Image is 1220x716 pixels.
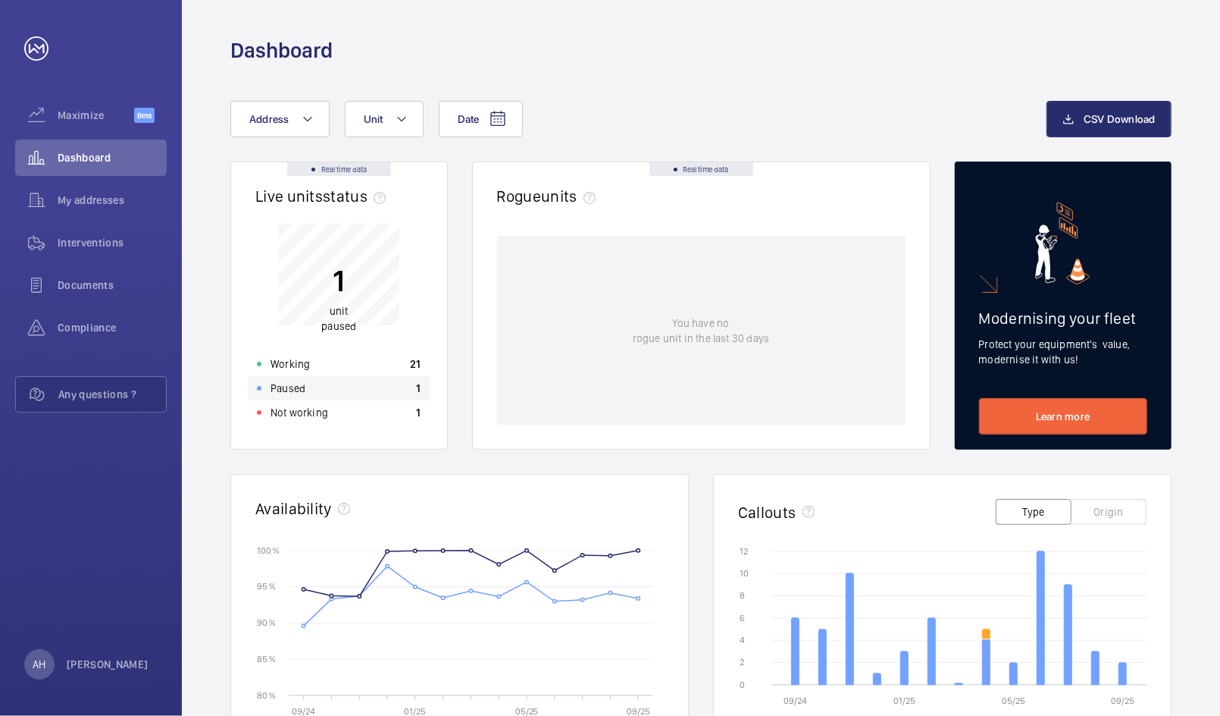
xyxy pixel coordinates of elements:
text: 09/24 [784,696,807,706]
button: Origin [1071,499,1146,525]
text: 6 [740,613,745,623]
span: CSV Download [1084,113,1156,125]
span: Any questions ? [58,387,166,402]
span: units [541,187,602,206]
a: Learn more [979,398,1148,435]
text: 90 % [257,617,276,628]
text: 8 [740,591,745,601]
text: 2 [740,658,744,668]
p: You have no rogue unit in the last 30 days [633,316,769,346]
span: Interventions [58,235,167,250]
span: Date [458,113,480,125]
h2: Availability [255,499,332,518]
p: AH [33,657,45,672]
p: 1 [321,262,356,300]
p: [PERSON_NAME] [67,657,149,672]
p: Not working [271,405,328,420]
span: Compliance [58,320,167,335]
text: 12 [740,546,748,557]
p: 21 [410,356,421,372]
button: Date [439,101,523,137]
span: status [323,187,392,206]
img: marketing-card.svg [1035,202,1090,284]
p: 1 [416,381,421,396]
text: 85 % [257,654,276,664]
span: Dashboard [58,150,167,165]
p: 1 [416,405,421,420]
p: Working [271,356,310,372]
button: Type [996,499,1071,525]
p: unit [321,304,356,334]
h2: Callouts [738,503,796,522]
text: 09/25 [1111,696,1134,706]
h2: Live units [255,187,392,206]
span: Unit [364,113,383,125]
h2: Modernising your fleet [979,309,1148,328]
h1: Dashboard [230,36,333,64]
text: 95 % [257,581,276,592]
text: 01/25 [893,696,915,706]
span: paused [321,321,356,333]
span: Documents [58,278,167,293]
p: Paused [271,381,305,396]
span: Beta [134,108,155,123]
text: 0 [740,680,745,690]
p: Protect your equipment's value, modernise it with us! [979,337,1148,367]
h2: Rogue [497,187,602,206]
button: Unit [345,101,424,137]
span: Maximize [58,108,134,123]
button: Address [230,101,330,137]
span: Address [249,113,289,125]
span: My addresses [58,193,167,208]
text: 100 % [257,545,280,555]
text: 80 % [257,689,276,700]
button: CSV Download [1046,101,1172,137]
text: 05/25 [1002,696,1025,706]
div: Real time data [649,162,753,176]
text: 4 [740,635,745,645]
div: Real time data [287,162,391,176]
text: 10 [740,568,749,579]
